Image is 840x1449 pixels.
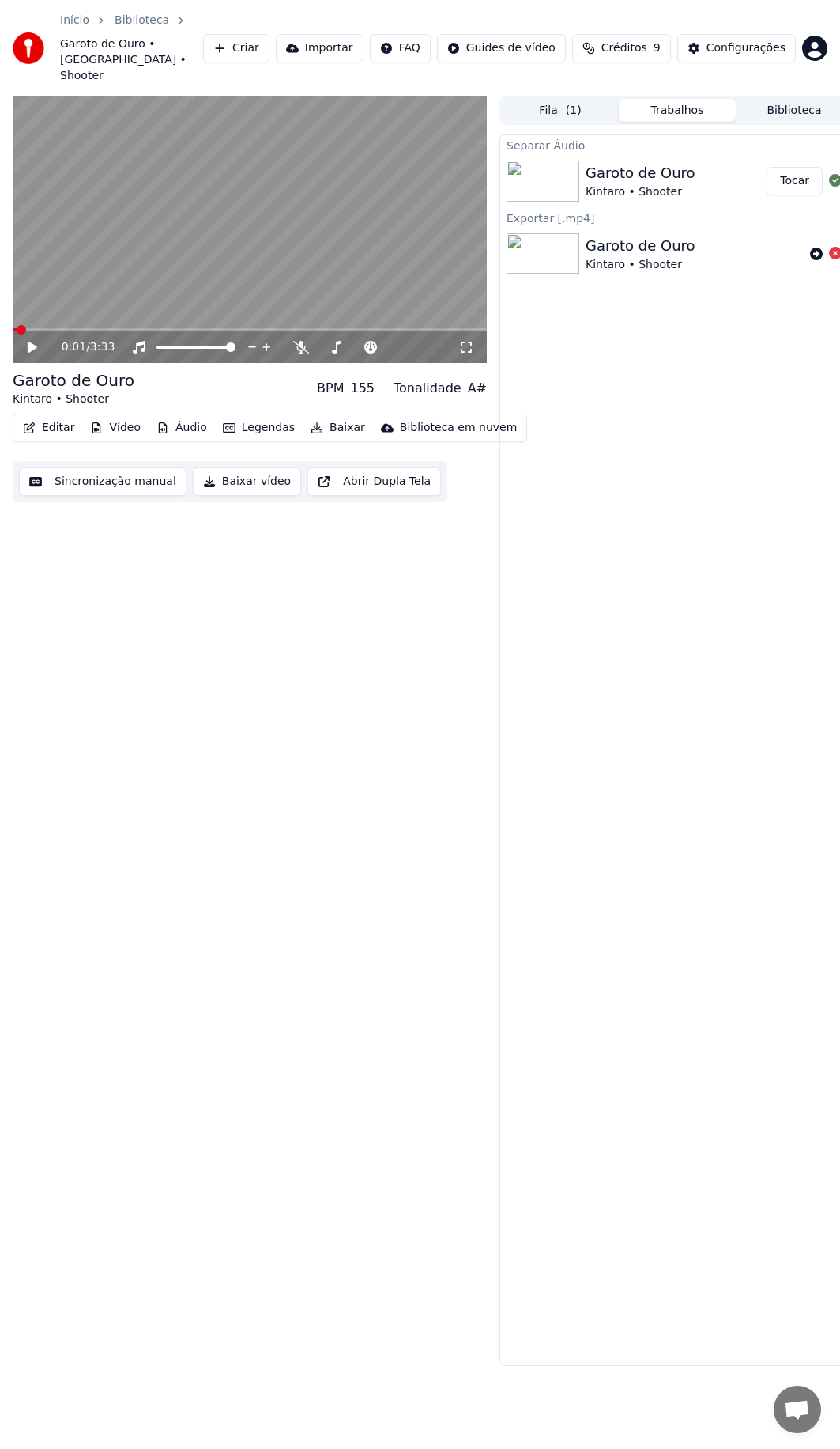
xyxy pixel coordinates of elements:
button: Tocar [767,167,823,195]
span: ( 1 ) [566,103,582,119]
div: A# [468,379,487,398]
span: 3:33 [90,339,115,355]
button: Sincronização manual [19,467,186,496]
span: Créditos [601,40,647,56]
button: Configurações [677,34,796,62]
button: Créditos9 [572,34,671,62]
button: Legendas [217,417,301,439]
div: Kintaro • Shooter [586,257,695,273]
span: 9 [654,40,661,56]
img: youka [13,32,44,64]
button: Editar [17,417,81,439]
a: Início [60,13,89,28]
button: Importar [276,34,363,62]
button: Baixar [304,417,371,439]
div: 155 [350,379,375,398]
button: FAQ [370,34,431,62]
nav: breadcrumb [60,13,203,84]
button: Baixar vídeo [193,467,301,496]
button: Áudio [150,417,213,439]
span: 0:01 [62,339,86,355]
div: Garoto de Ouro [586,235,695,257]
div: Bate-papo aberto [774,1386,821,1433]
div: Configurações [706,40,785,56]
div: / [62,339,100,355]
button: Vídeo [84,417,147,439]
button: Guides de vídeo [437,34,566,62]
a: Biblioteca [115,13,169,28]
div: Garoto de Ouro [13,369,134,392]
div: Tonalidade [394,379,461,398]
button: Criar [203,34,269,62]
div: BPM [317,379,344,398]
button: Fila [502,99,619,122]
div: Biblioteca em nuvem [400,420,518,436]
span: Garoto de Ouro • [GEOGRAPHIC_DATA] • Shooter [60,36,203,84]
div: Garoto de Ouro [586,162,695,184]
button: Abrir Dupla Tela [307,467,441,496]
div: Kintaro • Shooter [13,392,134,407]
div: Kintaro • Shooter [586,184,695,200]
button: Trabalhos [619,99,736,122]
